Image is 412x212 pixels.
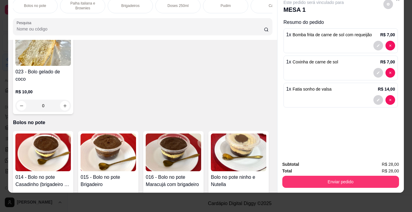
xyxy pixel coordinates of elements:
[81,133,136,171] img: product-image
[220,3,231,8] p: Pudim
[286,31,372,38] p: 1 x
[17,20,33,25] label: Pesquisa
[13,119,272,126] p: Bolos no pote
[15,174,71,188] h4: 014 - Bolo no pote Casadinho (brigadeiro e [GEOGRAPHIC_DATA])
[121,3,140,8] p: Brigadeiros
[167,3,189,8] p: Doses 250ml
[282,169,292,173] strong: Total
[373,95,383,105] button: decrease-product-quantity
[211,133,266,171] img: product-image
[65,1,100,11] p: Palha italiana e Brownies
[380,32,395,38] p: R$ 7,00
[15,89,71,95] p: R$ 10,00
[81,174,136,188] h4: 015 - Bolo no pote Brigadeiro
[385,95,395,105] button: decrease-product-quantity
[293,87,331,92] span: Fatia sonho de valsa
[378,86,395,92] p: R$ 14,00
[24,3,46,8] p: Bolos no pote
[17,26,264,32] input: Pesquisa
[15,68,71,83] h4: 023 - Bolo gelado de coco
[293,32,372,37] span: Bomba frita de carne de sol com requeijão
[286,85,332,93] p: 1 x
[146,174,201,188] h4: 016 - Bolo no pote Maracujá com brigadeiro
[373,68,383,78] button: decrease-product-quantity
[60,101,70,111] button: increase-product-quantity
[382,168,399,174] span: R$ 28,00
[380,59,395,65] p: R$ 7,00
[385,68,395,78] button: decrease-product-quantity
[282,162,299,167] strong: Subtotal
[15,133,71,171] img: product-image
[373,41,383,50] button: decrease-product-quantity
[211,174,266,188] h4: Bolo no pote ninho e Nutella
[293,59,338,64] span: Coxinha de carne de sol
[284,5,344,14] p: MESA 1
[382,161,399,168] span: R$ 28,00
[282,176,399,188] button: Enviar pedido
[269,3,278,8] p: Cafés
[284,19,398,26] p: Resumo do pedido
[15,28,71,66] img: product-image
[385,41,395,50] button: decrease-product-quantity
[17,101,26,111] button: decrease-product-quantity
[286,58,338,66] p: 1 x
[146,133,201,171] img: product-image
